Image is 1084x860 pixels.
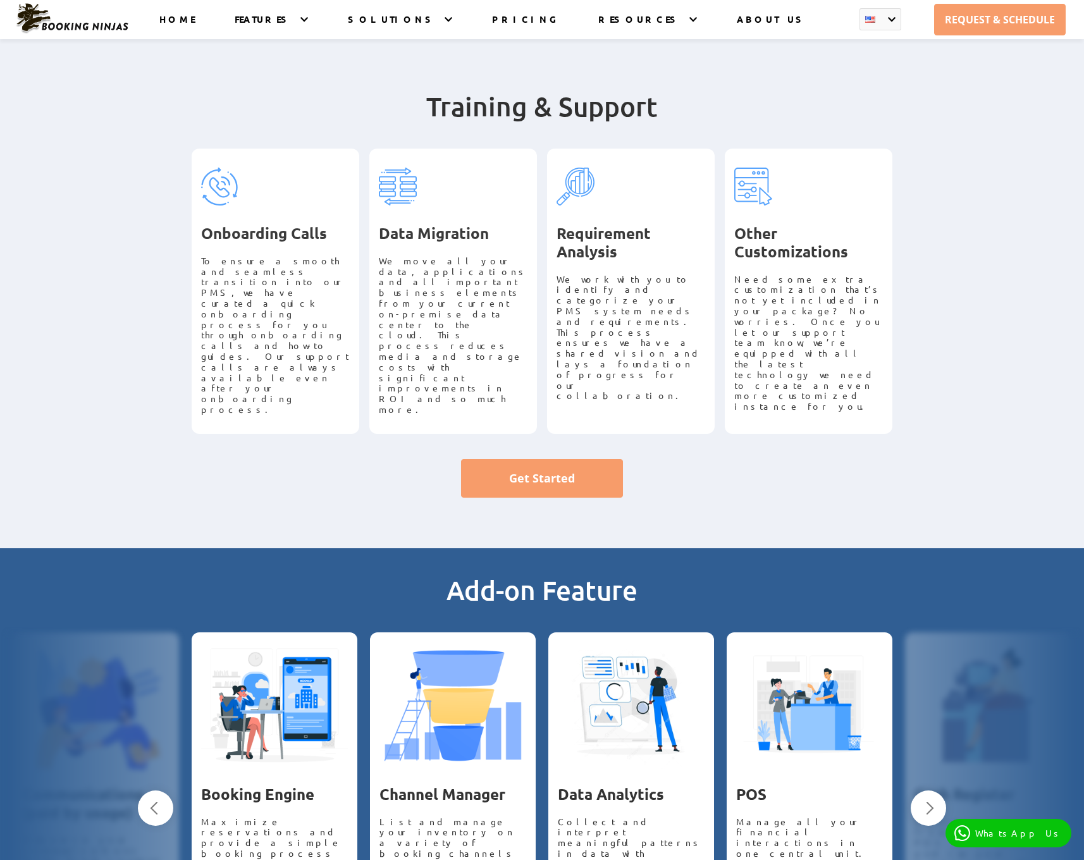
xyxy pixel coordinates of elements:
h3: Data Analytics [558,785,705,804]
img: Booking Ninjas Logo [15,3,129,34]
a: ABOUT US [737,13,807,39]
h3: Other Customizations [734,224,883,261]
img: pricing-addon-be.png [201,632,348,779]
button: Previous [138,790,173,826]
button: Next [911,790,946,826]
img: pricing-tag-2.svg [379,168,417,206]
p: We work with you to identify and categorize your PMS system needs and requirements. This process ... [557,274,705,402]
h3: Channel Manager [379,785,526,804]
a: FEATURES [235,13,292,39]
a: HOME [159,13,195,39]
img: pricing-tag-4.svg [734,168,772,206]
a: Get Started [461,459,623,498]
a: REQUEST & SCHEDULE [934,4,1066,35]
p: WhatsApp Us [975,828,1062,838]
img: pricing-addon-channel-manager.png [379,632,526,779]
img: pricing-tag-3.svg [557,168,594,206]
h3: Requirement Analysis [557,224,705,261]
p: Need some extra customization that’s not yet included in your package? No worries. Once you let o... [734,274,883,412]
h2: Add-on Feature [192,574,892,632]
img: pricing-addon-data-analytics.png [558,632,705,779]
p: To ensure a smooth and seamless transition into our PMS, we have curated a quick onboarding proce... [201,255,350,415]
h3: POS [736,785,883,804]
h2: Training & Support [192,90,892,149]
img: pricing-addon-pos.png [736,632,883,779]
img: pricing-tag-1.svg [201,168,239,206]
a: PRICING [492,13,558,39]
p: We move all your data, applications and all important business elements from your current on-prem... [379,255,527,415]
h3: Onboarding Calls [201,224,350,243]
a: SOLUTIONS [348,13,436,39]
h3: Booking Engine [201,785,348,804]
h3: Data Migration [379,224,527,243]
a: RESOURCES [598,13,681,39]
a: WhatsApp Us [945,819,1071,847]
